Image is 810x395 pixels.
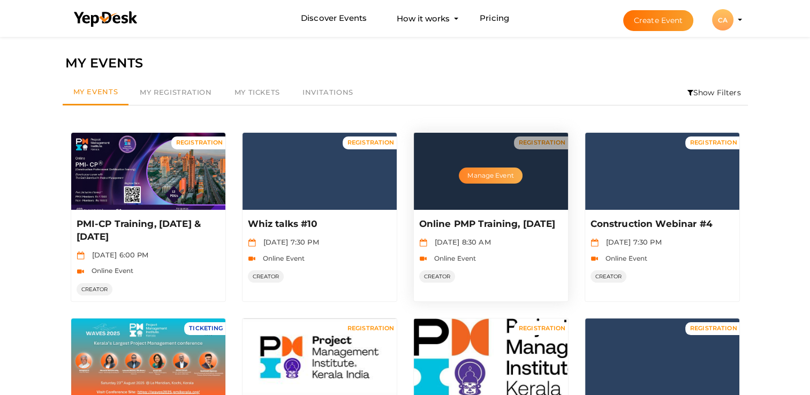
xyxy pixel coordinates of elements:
[77,218,217,244] p: PMI-CP Training, [DATE] & [DATE]
[248,270,284,283] span: CREATOR
[248,218,389,231] p: Whiz talks #10
[258,254,305,262] span: Online Event
[680,80,748,105] li: Show Filters
[234,88,280,96] span: My Tickets
[623,10,694,31] button: Create Event
[86,267,134,275] span: Online Event
[600,254,648,262] span: Online Event
[429,238,491,246] span: [DATE] 8:30 AM
[419,270,456,283] span: CREATOR
[591,255,599,263] img: video-icon.svg
[140,88,211,96] span: My Registration
[77,283,113,295] span: CREATOR
[301,9,367,28] a: Discover Events
[591,270,627,283] span: CREATOR
[291,80,365,105] a: Invitations
[73,87,118,96] span: My Events
[63,80,129,105] a: My Events
[591,218,731,231] p: Construction Webinar #4
[77,268,85,276] img: video-icon.svg
[393,9,453,28] button: How it works
[248,239,256,247] img: calendar.svg
[712,9,733,31] div: CA
[65,53,745,73] div: MY EVENTS
[223,80,291,105] a: My Tickets
[591,239,599,247] img: calendar.svg
[709,9,737,31] button: CA
[87,250,149,259] span: [DATE] 6:00 PM
[712,16,733,24] profile-pic: CA
[419,218,560,231] p: Online PMP Training, [DATE]
[419,255,427,263] img: video-icon.svg
[77,252,85,260] img: calendar.svg
[128,80,223,105] a: My Registration
[480,9,509,28] a: Pricing
[302,88,353,96] span: Invitations
[248,255,256,263] img: video-icon.svg
[459,168,522,184] button: Manage Event
[258,238,319,246] span: [DATE] 7:30 PM
[429,254,476,262] span: Online Event
[601,238,662,246] span: [DATE] 7:30 PM
[419,239,427,247] img: calendar.svg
